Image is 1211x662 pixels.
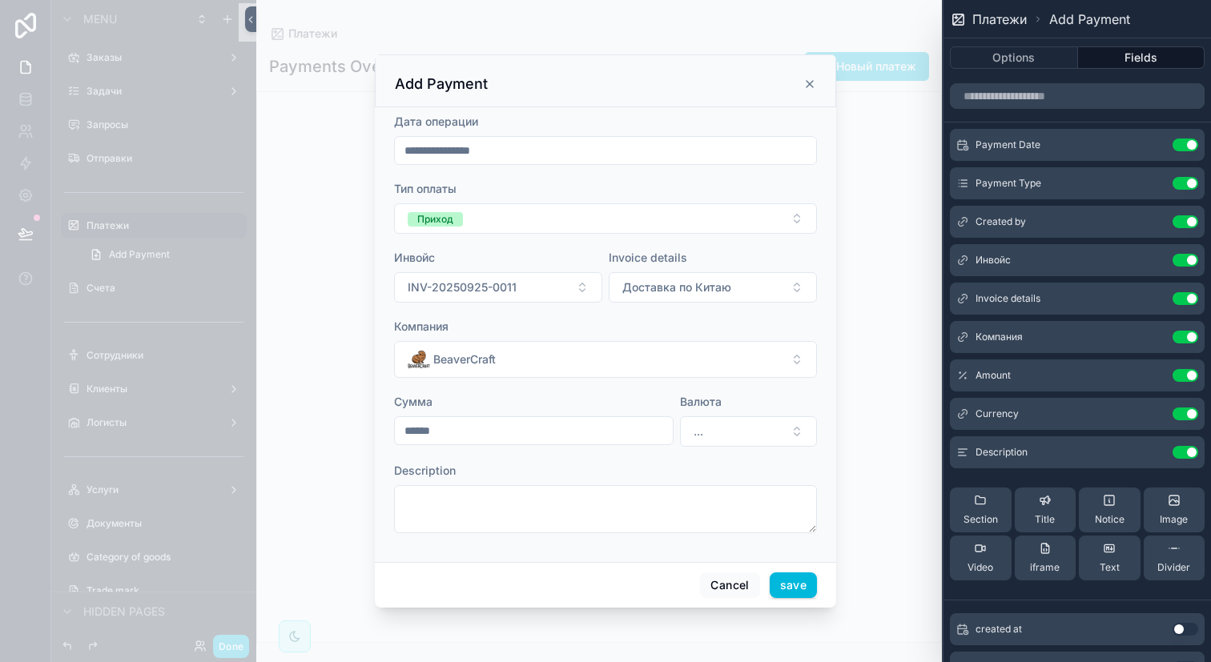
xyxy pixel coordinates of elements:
span: Компания [976,331,1023,343]
span: Дата операции [394,114,478,128]
span: Тип оплаты [394,182,457,195]
button: Text [1079,536,1141,580]
span: Description [394,463,456,477]
span: Text [1100,561,1120,574]
h3: Add Payment [395,74,488,94]
span: ... [694,423,703,439]
span: Notice [1095,513,1124,526]
span: Invoice details [976,292,1040,305]
span: Сумма [394,395,432,408]
button: Select Button [394,341,817,378]
button: Cancel [700,572,759,598]
span: Divider [1157,561,1190,574]
button: Section [950,487,1012,532]
span: Платежи [972,10,1027,29]
button: Options [950,46,1078,69]
span: Валюта [680,395,722,408]
span: Amount [976,369,1011,382]
span: Section [964,513,998,526]
span: INV-20250925-0011 [408,279,517,295]
span: Title [1035,513,1055,526]
button: Fields [1078,46,1205,69]
div: Приход [417,212,453,227]
button: save [770,572,817,598]
span: Payment Type [976,177,1041,190]
button: Title [1015,487,1076,532]
button: Select Button [394,272,602,303]
span: Компания [394,319,449,333]
span: iframe [1030,561,1060,574]
span: Инвойс [394,251,435,264]
button: Select Button [394,203,817,234]
button: Image [1144,487,1205,532]
span: Invoice details [609,251,687,264]
button: iframe [1015,536,1076,580]
button: Select Button [609,272,817,303]
button: Divider [1144,536,1205,580]
span: Payment Date [976,138,1040,151]
span: Created by [976,215,1026,228]
span: BeaverCraft [433,351,496,367]
span: Currency [976,407,1019,420]
button: Select Button [680,416,817,447]
span: Доставка по Китаю [622,279,731,295]
span: Add Payment [1049,10,1130,29]
span: Video [968,561,993,574]
span: Инвойс [976,254,1011,267]
button: Video [950,536,1012,580]
span: created at [976,623,1022,636]
span: Image [1160,513,1188,526]
span: Description [976,446,1028,459]
button: Notice [1079,487,1141,532]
